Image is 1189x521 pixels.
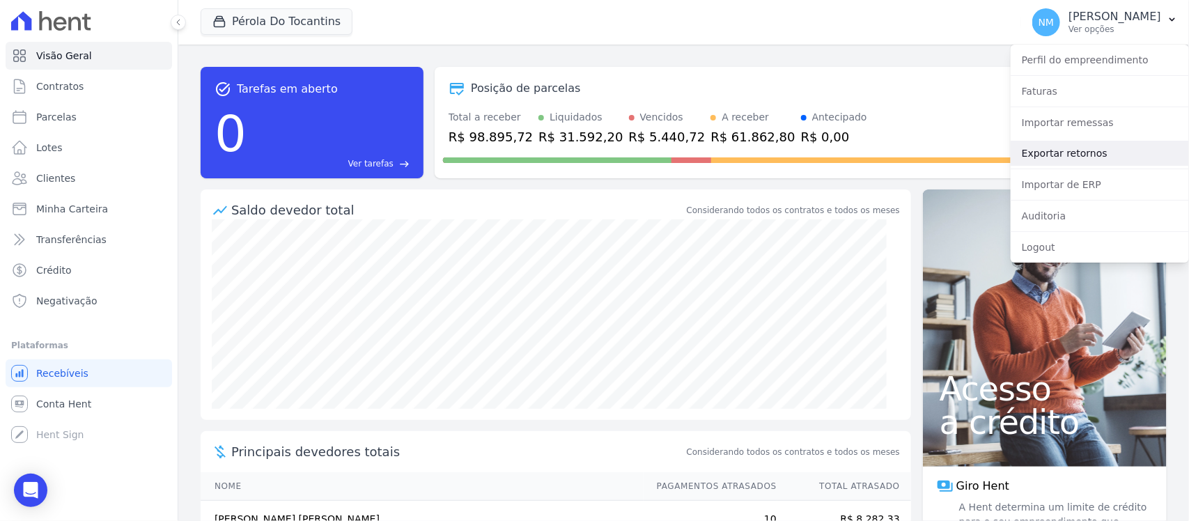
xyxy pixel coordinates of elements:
a: Importar remessas [1011,110,1189,135]
a: Lotes [6,134,172,162]
div: Liquidados [550,110,603,125]
a: Clientes [6,164,172,192]
div: R$ 98.895,72 [449,127,533,146]
span: Principais devedores totais [231,442,684,461]
div: Plataformas [11,337,166,354]
div: R$ 0,00 [801,127,867,146]
a: Auditoria [1011,203,1189,228]
div: Total a receber [449,110,533,125]
th: Total Atrasado [777,472,911,501]
a: Negativação [6,287,172,315]
span: NM [1039,17,1055,27]
button: NM [PERSON_NAME] Ver opções [1021,3,1189,42]
span: Clientes [36,171,75,185]
span: Giro Hent [956,478,1009,495]
span: Lotes [36,141,63,155]
span: Contratos [36,79,84,93]
th: Pagamentos Atrasados [644,472,777,501]
a: Transferências [6,226,172,254]
span: Negativação [36,294,98,308]
a: Conta Hent [6,390,172,418]
span: Parcelas [36,110,77,124]
div: R$ 5.440,72 [629,127,706,146]
a: Recebíveis [6,359,172,387]
div: Vencidos [640,110,683,125]
span: Considerando todos os contratos e todos os meses [687,446,900,458]
a: Importar de ERP [1011,172,1189,197]
a: Contratos [6,72,172,100]
a: Minha Carteira [6,195,172,223]
span: Tarefas em aberto [237,81,338,98]
a: Visão Geral [6,42,172,70]
div: Considerando todos os contratos e todos os meses [687,204,900,217]
p: Ver opções [1068,24,1161,35]
div: Posição de parcelas [471,80,581,97]
a: Parcelas [6,103,172,131]
span: a crédito [940,405,1150,439]
span: task_alt [215,81,231,98]
a: Crédito [6,256,172,284]
div: Open Intercom Messenger [14,474,47,507]
div: A receber [722,110,769,125]
a: Faturas [1011,79,1189,104]
div: R$ 31.592,20 [538,127,623,146]
span: Recebíveis [36,366,88,380]
div: 0 [215,98,247,170]
a: Perfil do empreendimento [1011,47,1189,72]
span: east [399,159,410,169]
span: Visão Geral [36,49,92,63]
span: Conta Hent [36,397,91,411]
div: Antecipado [812,110,867,125]
span: Minha Carteira [36,202,108,216]
th: Nome [201,472,644,501]
span: Acesso [940,372,1150,405]
p: [PERSON_NAME] [1068,10,1161,24]
span: Transferências [36,233,107,247]
button: Pérola Do Tocantins [201,8,352,35]
span: Crédito [36,263,72,277]
a: Ver tarefas east [252,157,410,170]
span: Ver tarefas [348,157,394,170]
a: Exportar retornos [1011,141,1189,166]
a: Logout [1011,235,1189,260]
div: R$ 61.862,80 [710,127,795,146]
div: Saldo devedor total [231,201,684,219]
